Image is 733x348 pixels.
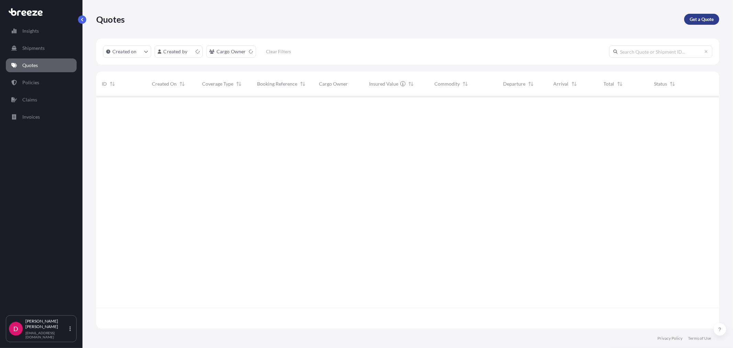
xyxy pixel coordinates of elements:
[684,14,719,25] a: Get a Quote
[6,110,77,124] a: Invoices
[112,48,137,55] p: Created on
[407,80,415,88] button: Sort
[152,80,177,87] span: Created On
[103,45,151,58] button: createdOn Filter options
[22,113,40,120] p: Invoices
[6,41,77,55] a: Shipments
[257,80,297,87] span: Booking Reference
[616,80,624,88] button: Sort
[164,48,188,55] p: Created by
[96,14,125,25] p: Quotes
[461,80,469,88] button: Sort
[102,80,107,87] span: ID
[690,16,714,23] p: Get a Quote
[206,45,256,58] button: cargoOwner Filter options
[299,80,307,88] button: Sort
[155,45,203,58] button: createdBy Filter options
[503,80,525,87] span: Departure
[22,79,39,86] p: Policies
[609,45,712,58] input: Search Quote or Shipment ID...
[6,58,77,72] a: Quotes
[570,80,578,88] button: Sort
[202,80,233,87] span: Coverage Type
[22,45,45,52] p: Shipments
[668,80,677,88] button: Sort
[22,62,38,69] p: Quotes
[434,80,460,87] span: Commodity
[657,336,682,341] a: Privacy Policy
[25,331,68,339] p: [EMAIL_ADDRESS][DOMAIN_NAME]
[235,80,243,88] button: Sort
[25,318,68,329] p: [PERSON_NAME] [PERSON_NAME]
[527,80,535,88] button: Sort
[319,80,348,87] span: Cargo Owner
[13,325,18,332] span: D
[554,80,569,87] span: Arrival
[6,24,77,38] a: Insights
[108,80,116,88] button: Sort
[654,80,667,87] span: Status
[178,80,186,88] button: Sort
[22,28,39,34] p: Insights
[6,93,77,107] a: Claims
[216,48,246,55] p: Cargo Owner
[259,46,298,57] button: Clear Filters
[266,48,291,55] p: Clear Filters
[22,96,37,103] p: Claims
[604,80,614,87] span: Total
[688,336,711,341] a: Terms of Use
[6,76,77,89] a: Policies
[369,80,398,87] span: Insured Value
